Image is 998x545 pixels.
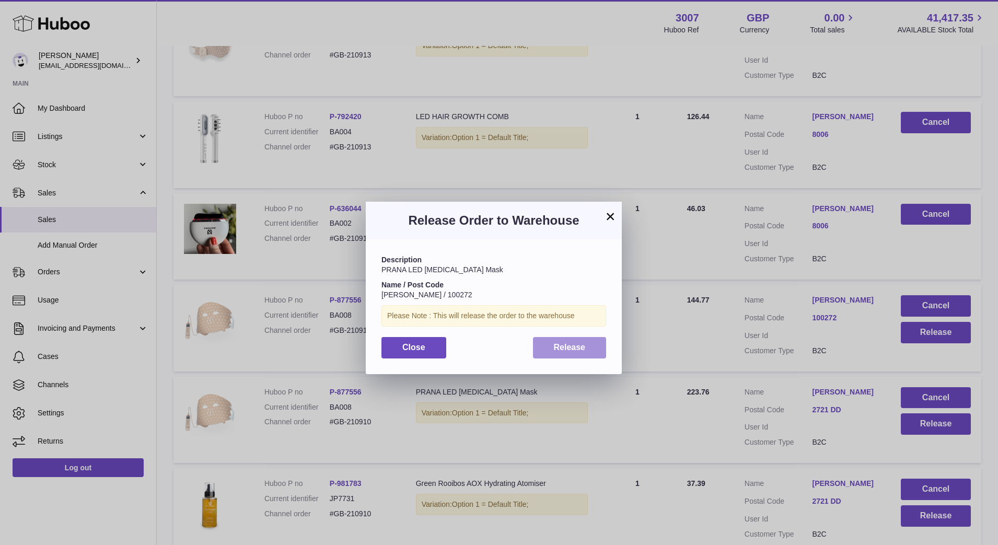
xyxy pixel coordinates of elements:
[381,305,606,327] div: Please Note : This will release the order to the warehouse
[381,265,503,274] span: PRANA LED [MEDICAL_DATA] Mask
[381,281,444,289] strong: Name / Post Code
[381,256,422,264] strong: Description
[604,210,617,223] button: ×
[381,291,472,299] span: [PERSON_NAME] / 100272
[381,212,606,229] h3: Release Order to Warehouse
[381,337,446,358] button: Close
[533,337,607,358] button: Release
[402,343,425,352] span: Close
[554,343,586,352] span: Release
